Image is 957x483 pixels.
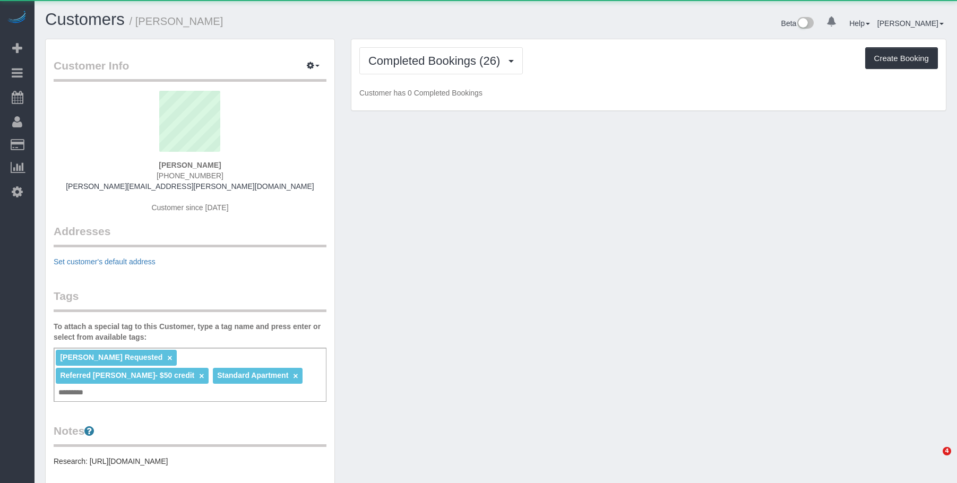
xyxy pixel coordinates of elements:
[159,161,221,169] strong: [PERSON_NAME]
[167,353,172,363] a: ×
[54,257,156,266] a: Set customer's default address
[60,371,194,379] span: Referred [PERSON_NAME]- $50 credit
[293,372,298,381] a: ×
[130,15,223,27] small: / [PERSON_NAME]
[60,353,162,361] span: [PERSON_NAME] Requested
[849,19,870,28] a: Help
[45,10,125,29] a: Customers
[368,54,505,67] span: Completed Bookings (26)
[921,447,946,472] iframe: Intercom live chat
[199,372,204,381] a: ×
[359,88,938,98] p: Customer has 0 Completed Bookings
[54,321,326,342] label: To attach a special tag to this Customer, type a tag name and press enter or select from availabl...
[54,423,326,447] legend: Notes
[66,182,314,191] a: [PERSON_NAME][EMAIL_ADDRESS][PERSON_NAME][DOMAIN_NAME]
[865,47,938,70] button: Create Booking
[217,371,288,379] span: Standard Apartment
[943,447,951,455] span: 4
[157,171,223,180] span: [PHONE_NUMBER]
[359,47,523,74] button: Completed Bookings (26)
[54,288,326,312] legend: Tags
[6,11,28,25] img: Automaid Logo
[151,203,228,212] span: Customer since [DATE]
[781,19,814,28] a: Beta
[54,456,326,467] pre: Research: [URL][DOMAIN_NAME]
[54,58,326,82] legend: Customer Info
[796,17,814,31] img: New interface
[877,19,944,28] a: [PERSON_NAME]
